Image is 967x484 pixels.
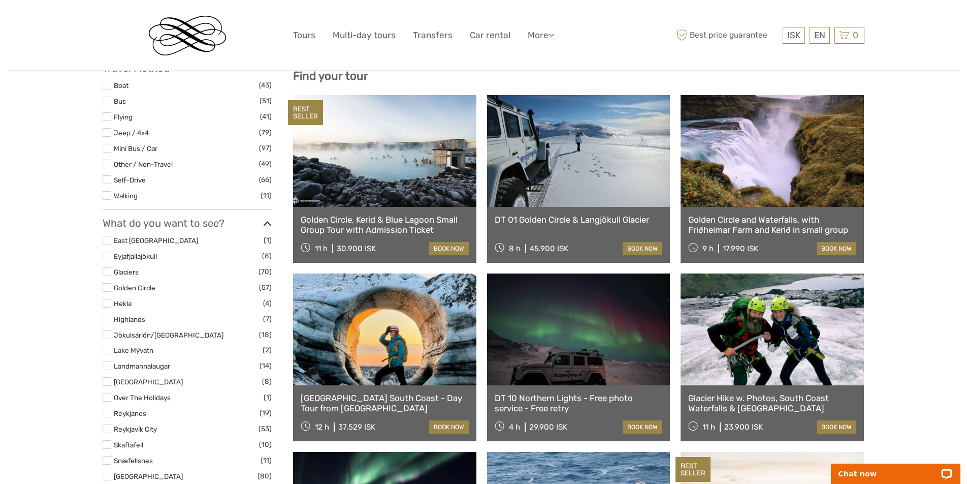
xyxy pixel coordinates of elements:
a: Lake Mývatn [114,346,153,354]
a: Snæfellsnes [114,457,153,465]
a: book now [817,420,856,434]
a: [GEOGRAPHIC_DATA] South Coast - Day Tour from [GEOGRAPHIC_DATA] [301,393,469,414]
div: 37.529 ISK [338,422,375,432]
span: 11 h [702,422,715,432]
div: 30.900 ISK [337,244,376,253]
span: (4) [263,297,272,309]
a: Walking [114,192,138,200]
span: (57) [259,282,272,293]
span: 9 h [702,244,714,253]
div: BEST SELLER [288,100,323,126]
span: (7) [263,313,272,325]
a: Other / Non-Travel [114,160,173,168]
a: Eyjafjallajökull [114,252,157,260]
span: (97) [259,142,272,154]
a: book now [623,242,662,255]
span: Best price guarantee [674,27,780,44]
span: (1) [264,234,272,246]
a: DT 10 Northern Lights - Free photo service - Free retry [495,393,663,414]
span: (53) [259,423,272,435]
a: Skaftafell [114,441,143,449]
span: (79) [259,127,272,138]
a: [GEOGRAPHIC_DATA] [114,378,183,386]
span: 8 h [509,244,521,253]
a: Tours [293,28,315,43]
a: Boat [114,81,128,89]
a: Mini Bus / Car [114,144,157,153]
a: East [GEOGRAPHIC_DATA] [114,236,198,245]
a: Hekla [114,299,132,308]
span: (11) [261,455,272,466]
a: Jeep / 4x4 [114,129,149,137]
span: (11) [261,190,272,201]
div: 23.900 ISK [724,422,763,432]
span: (43) [259,79,272,91]
a: book now [429,420,469,434]
a: Golden Circle [114,284,155,292]
a: book now [623,420,662,434]
span: (14) [260,360,272,372]
span: (49) [259,158,272,170]
a: Highlands [114,315,145,323]
span: (80) [257,470,272,482]
span: (8) [262,250,272,262]
a: More [528,28,554,43]
div: BEST SELLER [675,457,711,482]
span: (10) [259,439,272,450]
span: 4 h [509,422,520,432]
span: 11 h [315,244,328,253]
span: (8) [262,376,272,387]
a: Over The Holidays [114,394,171,402]
a: Glacier Hike w. Photos, South Coast Waterfalls & [GEOGRAPHIC_DATA] [688,393,856,414]
a: Golden Circle, Kerid & Blue Lagoon Small Group Tour with Admission Ticket [301,215,469,235]
a: book now [429,242,469,255]
b: Find your tour [293,69,368,83]
a: Reykjavík City [114,425,157,433]
span: (1) [264,391,272,403]
a: Multi-day tours [333,28,396,43]
a: Transfers [413,28,453,43]
span: (51) [260,95,272,107]
span: (19) [260,407,272,419]
a: Self-Drive [114,176,146,184]
a: Glaciers [114,268,139,276]
div: 29.900 ISK [529,422,567,432]
a: Landmannalaugar [114,362,170,370]
a: book now [817,242,856,255]
span: 12 h [315,422,329,432]
a: Golden Circle and Waterfalls, with Friðheimar Farm and Kerið in small group [688,215,856,235]
div: 17.990 ISK [723,244,758,253]
a: Bus [114,97,126,105]
span: (41) [260,111,272,123]
a: DT 01 Golden Circle & Langjökull Glacier [495,215,663,225]
a: Flying [114,113,133,121]
img: Reykjavik Residence [149,16,226,55]
span: (66) [259,174,272,186]
div: EN [810,27,830,44]
iframe: LiveChat chat widget [824,452,967,484]
a: [GEOGRAPHIC_DATA] [114,472,183,480]
span: ISK [787,30,800,40]
div: 45.900 ISK [530,244,568,253]
span: (18) [259,329,272,341]
span: 0 [851,30,860,40]
a: Car rental [470,28,510,43]
h3: What do you want to see? [103,217,272,229]
a: Reykjanes [114,409,146,417]
span: (2) [263,344,272,356]
a: Jökulsárlón/[GEOGRAPHIC_DATA] [114,331,223,339]
span: (70) [259,266,272,278]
